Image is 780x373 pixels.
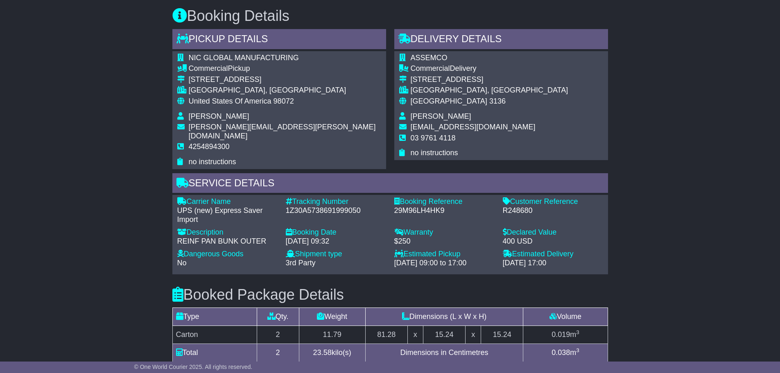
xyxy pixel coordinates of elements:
td: 2 [257,344,299,362]
div: Booking Date [286,228,386,237]
td: Qty. [257,308,299,326]
div: REINF PAN BUNK OUTER [177,237,278,246]
span: 03 9761 4118 [411,134,456,142]
span: no instructions [411,149,458,157]
span: 0.038 [552,348,570,357]
h3: Booking Details [172,8,608,24]
td: Dimensions in Centimetres [365,344,523,362]
td: Volume [523,308,608,326]
td: x [407,326,423,344]
td: 15.24 [481,326,523,344]
span: No [177,259,187,267]
td: 11.79 [299,326,365,344]
div: 29M96LH4HK9 [394,206,495,215]
span: [PERSON_NAME] [411,112,471,120]
td: x [466,326,481,344]
div: Estimated Pickup [394,250,495,259]
span: [GEOGRAPHIC_DATA] [411,97,487,105]
div: 400 USD [503,237,603,246]
div: Delivery [411,64,568,73]
td: 15.24 [423,326,465,344]
td: 2 [257,326,299,344]
span: United States Of America [189,97,271,105]
div: UPS (new) Express Saver Import [177,206,278,224]
td: kilo(s) [299,344,365,362]
span: Commercial [411,64,450,72]
span: 0.019 [552,330,570,339]
td: Carton [172,326,257,344]
td: m [523,326,608,344]
div: Estimated Delivery [503,250,603,259]
div: [GEOGRAPHIC_DATA], [GEOGRAPHIC_DATA] [411,86,568,95]
td: m [523,344,608,362]
td: Total [172,344,257,362]
div: [DATE] 17:00 [503,259,603,268]
span: Commercial [189,64,228,72]
td: Weight [299,308,365,326]
div: Tracking Number [286,197,386,206]
span: 23.58 [313,348,332,357]
div: Pickup [189,64,381,73]
h3: Booked Package Details [172,287,608,303]
div: [GEOGRAPHIC_DATA], [GEOGRAPHIC_DATA] [189,86,381,95]
span: [PERSON_NAME] [189,112,249,120]
div: Warranty [394,228,495,237]
sup: 3 [576,347,579,353]
div: Customer Reference [503,197,603,206]
div: [DATE] 09:00 to 17:00 [394,259,495,268]
div: Carrier Name [177,197,278,206]
div: Description [177,228,278,237]
td: Dimensions (L x W x H) [365,308,523,326]
div: [STREET_ADDRESS] [189,75,381,84]
span: [PERSON_NAME][EMAIL_ADDRESS][PERSON_NAME][DOMAIN_NAME] [189,123,376,140]
td: Type [172,308,257,326]
div: Declared Value [503,228,603,237]
span: 3136 [489,97,506,105]
div: Dangerous Goods [177,250,278,259]
td: 81.28 [365,326,407,344]
span: 98072 [274,97,294,105]
span: ASSEMCO [411,54,448,62]
div: 1Z30A5738691999050 [286,206,386,215]
div: R248680 [503,206,603,215]
div: Booking Reference [394,197,495,206]
div: Service Details [172,173,608,195]
div: Delivery Details [394,29,608,51]
div: Shipment type [286,250,386,259]
span: [EMAIL_ADDRESS][DOMAIN_NAME] [411,123,536,131]
span: 3rd Party [286,259,316,267]
span: © One World Courier 2025. All rights reserved. [134,364,253,370]
span: NIC GLOBAL MANUFACTURING [189,54,299,62]
span: no instructions [189,158,236,166]
div: [DATE] 09:32 [286,237,386,246]
div: [STREET_ADDRESS] [411,75,568,84]
span: 4254894300 [189,142,230,151]
sup: 3 [576,329,579,335]
div: Pickup Details [172,29,386,51]
div: $250 [394,237,495,246]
